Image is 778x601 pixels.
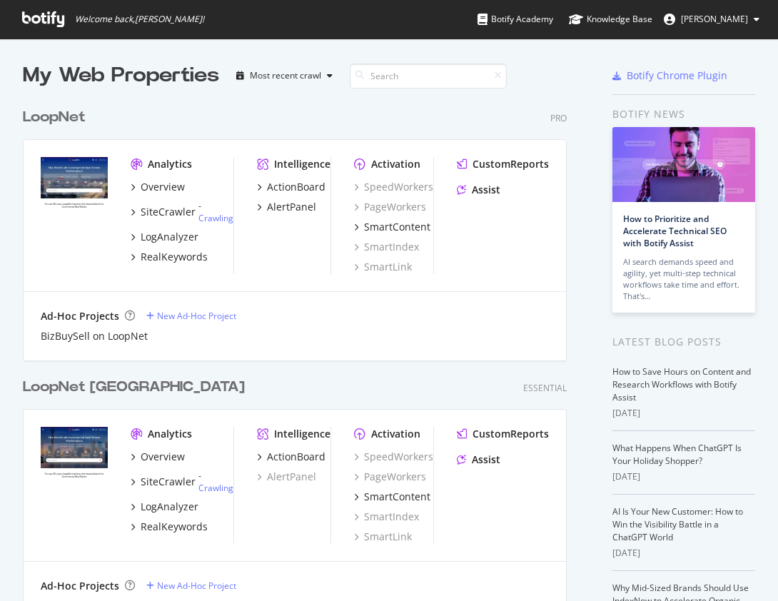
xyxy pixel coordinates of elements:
a: SmartContent [354,220,430,234]
img: How to Prioritize and Accelerate Technical SEO with Botify Assist [612,127,755,202]
div: LogAnalyzer [141,230,198,244]
div: Knowledge Base [569,12,652,26]
div: AlertPanel [267,200,316,214]
div: LoopNet [GEOGRAPHIC_DATA] [23,377,245,398]
div: New Ad-Hoc Project [157,310,236,322]
div: My Web Properties [23,61,219,90]
a: SmartLink [354,530,412,544]
a: SpeedWorkers [354,450,433,464]
div: SiteCrawler [141,205,196,219]
div: Assist [472,183,500,197]
input: Search [350,64,507,89]
div: RealKeywords [141,520,208,534]
div: ActionBoard [267,180,325,194]
a: Assist [457,453,500,467]
img: Loopnet.ca [41,427,108,480]
a: PageWorkers [354,200,426,214]
div: CustomReports [473,157,549,171]
div: CustomReports [473,427,549,441]
div: Botify Academy [478,12,553,26]
div: New Ad-Hoc Project [157,580,236,592]
a: PageWorkers [354,470,426,484]
a: RealKeywords [131,250,208,264]
a: SmartIndex [354,510,419,524]
a: New Ad-Hoc Project [146,310,236,322]
a: SpeedWorkers [354,180,433,194]
a: CustomReports [457,157,549,171]
div: Botify Chrome Plugin [627,69,727,83]
div: Overview [141,450,185,464]
div: Assist [472,453,500,467]
div: Overview [141,180,185,194]
a: How to Save Hours on Content and Research Workflows with Botify Assist [612,365,751,403]
a: Botify Chrome Plugin [612,69,727,83]
a: RealKeywords [131,520,208,534]
div: - [198,470,233,494]
a: SmartIndex [354,240,419,254]
a: AlertPanel [257,470,316,484]
a: SmartLink [354,260,412,274]
div: LoopNet [23,107,86,128]
div: Botify news [612,106,755,122]
a: ActionBoard [257,450,325,464]
a: New Ad-Hoc Project [146,580,236,592]
div: SmartContent [364,220,430,234]
a: How to Prioritize and Accelerate Technical SEO with Botify Assist [623,213,727,249]
div: Intelligence [274,427,330,441]
a: Crawling [198,212,233,224]
div: AI search demands speed and agility, yet multi-step technical workflows take time and effort. Tha... [623,256,744,302]
a: LoopNet [GEOGRAPHIC_DATA] [23,377,251,398]
div: ActionBoard [267,450,325,464]
div: Intelligence [274,157,330,171]
a: Assist [457,183,500,197]
a: ActionBoard [257,180,325,194]
a: LogAnalyzer [131,230,198,244]
div: - [198,200,233,224]
a: LogAnalyzer [131,500,198,514]
div: Analytics [148,157,192,171]
div: LogAnalyzer [141,500,198,514]
a: LoopNet [23,107,91,128]
div: RealKeywords [141,250,208,264]
div: Activation [371,427,420,441]
button: [PERSON_NAME] [652,8,771,31]
div: Most recent crawl [250,71,321,80]
a: BizBuySell on LoopNet [41,329,148,343]
div: Pro [550,112,567,124]
div: Analytics [148,427,192,441]
div: Ad-Hoc Projects [41,579,119,593]
div: SiteCrawler [141,475,196,489]
img: loopnet.com [41,157,108,211]
a: Crawling [198,482,233,494]
div: SmartContent [364,490,430,504]
span: Welcome back, [PERSON_NAME] ! [75,14,204,25]
div: Activation [371,157,420,171]
a: SmartContent [354,490,430,504]
a: Overview [131,450,185,464]
button: Most recent crawl [231,64,338,87]
a: Overview [131,180,185,194]
div: [DATE] [612,470,755,483]
a: What Happens When ChatGPT Is Your Holiday Shopper? [612,442,742,467]
div: Latest Blog Posts [612,334,755,350]
a: SiteCrawler- Crawling [131,470,233,494]
a: SiteCrawler- Crawling [131,200,233,224]
span: Tod Kuwahara [681,13,748,25]
div: Essential [523,382,567,394]
div: [DATE] [612,547,755,560]
a: AlertPanel [257,200,316,214]
a: CustomReports [457,427,549,441]
a: AI Is Your New Customer: How to Win the Visibility Battle in a ChatGPT World [612,505,743,543]
div: Ad-Hoc Projects [41,309,119,323]
div: [DATE] [612,407,755,420]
